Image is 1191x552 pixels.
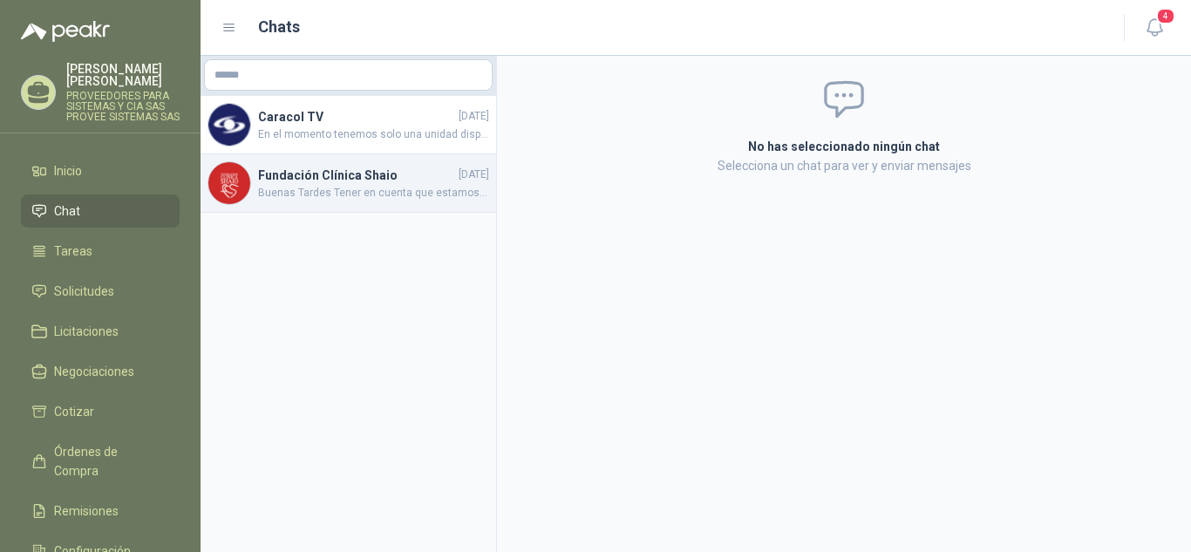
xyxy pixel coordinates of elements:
[21,194,180,228] a: Chat
[21,235,180,268] a: Tareas
[21,435,180,487] a: Órdenes de Compra
[54,501,119,521] span: Remisiones
[66,63,180,87] p: [PERSON_NAME] [PERSON_NAME]
[540,156,1148,175] p: Selecciona un chat para ver y enviar mensajes
[21,395,180,428] a: Cotizar
[201,154,496,213] a: Company LogoFundación Clínica Shaio[DATE]Buenas Tardes Tener en cuenta que estamos necesitando la...
[54,201,80,221] span: Chat
[459,167,489,183] span: [DATE]
[21,21,110,42] img: Logo peakr
[258,185,489,201] span: Buenas Tardes Tener en cuenta que estamos necesitando la Unidad de imagen de impresora Laser MFP ...
[54,282,114,301] span: Solicitudes
[258,15,300,39] h1: Chats
[21,275,180,308] a: Solicitudes
[21,154,180,187] a: Inicio
[54,242,92,261] span: Tareas
[54,362,134,381] span: Negociaciones
[459,108,489,125] span: [DATE]
[54,402,94,421] span: Cotizar
[54,322,119,341] span: Licitaciones
[21,355,180,388] a: Negociaciones
[258,166,455,185] h4: Fundación Clínica Shaio
[66,91,180,122] p: PROVEEDORES PARA SISTEMAS Y CIA SAS PROVEE SISTEMAS SAS
[1156,8,1175,24] span: 4
[201,96,496,154] a: Company LogoCaracol TV[DATE]En el momento tenemos solo una unidad disponible, este queda sujeto a...
[208,104,250,146] img: Company Logo
[540,137,1148,156] h2: No has seleccionado ningún chat
[54,442,163,480] span: Órdenes de Compra
[258,126,489,143] span: En el momento tenemos solo una unidad disponible, este queda sujeto a rotación.
[208,162,250,204] img: Company Logo
[21,494,180,528] a: Remisiones
[1139,12,1170,44] button: 4
[54,161,82,181] span: Inicio
[258,107,455,126] h4: Caracol TV
[21,315,180,348] a: Licitaciones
